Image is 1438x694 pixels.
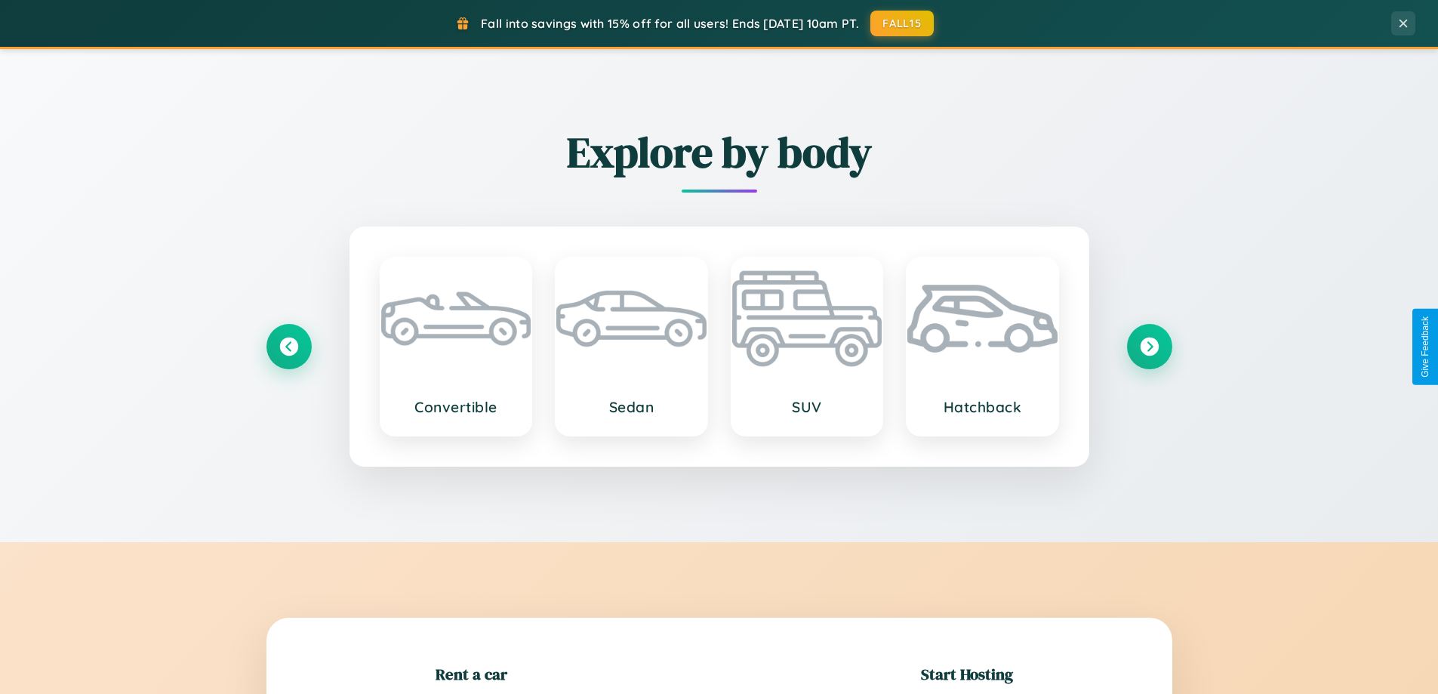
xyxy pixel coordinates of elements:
[922,398,1042,416] h3: Hatchback
[436,663,507,685] h2: Rent a car
[870,11,934,36] button: FALL15
[481,16,859,31] span: Fall into savings with 15% off for all users! Ends [DATE] 10am PT.
[747,398,867,416] h3: SUV
[1420,316,1430,378] div: Give Feedback
[921,663,1013,685] h2: Start Hosting
[266,123,1172,181] h2: Explore by body
[571,398,691,416] h3: Sedan
[396,398,516,416] h3: Convertible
